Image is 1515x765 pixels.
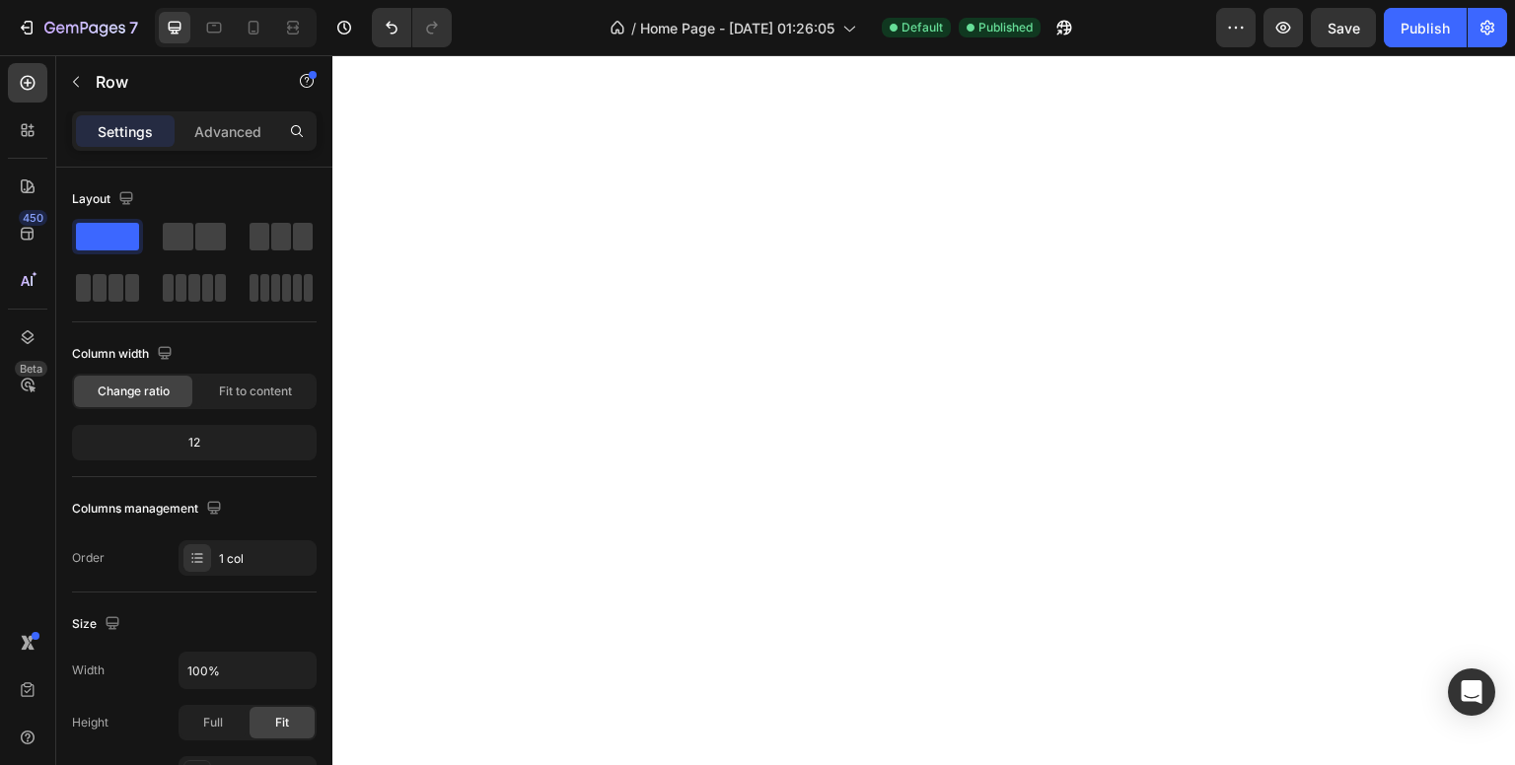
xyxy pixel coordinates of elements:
[1448,668,1495,716] div: Open Intercom Messenger
[72,549,105,567] div: Order
[275,714,289,731] span: Fit
[129,16,138,39] p: 7
[96,70,263,94] p: Row
[72,186,138,213] div: Layout
[72,496,226,522] div: Columns management
[1328,20,1360,36] span: Save
[1384,8,1467,47] button: Publish
[19,210,47,226] div: 450
[72,661,105,679] div: Width
[98,382,170,400] span: Change ratio
[902,19,943,36] span: Default
[72,341,177,368] div: Column width
[194,121,261,142] p: Advanced
[372,8,452,47] div: Undo/Redo
[1311,8,1376,47] button: Save
[219,550,312,568] div: 1 col
[332,55,1515,765] iframe: Design area
[219,382,292,400] span: Fit to content
[15,361,47,377] div: Beta
[631,18,636,38] span: /
[72,714,108,731] div: Height
[978,19,1033,36] span: Published
[640,18,834,38] span: Home Page - [DATE] 01:26:05
[76,429,313,456] div: 12
[8,8,147,47] button: 7
[72,611,124,638] div: Size
[180,653,316,688] input: Auto
[98,121,153,142] p: Settings
[1401,18,1450,38] div: Publish
[203,714,223,731] span: Full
